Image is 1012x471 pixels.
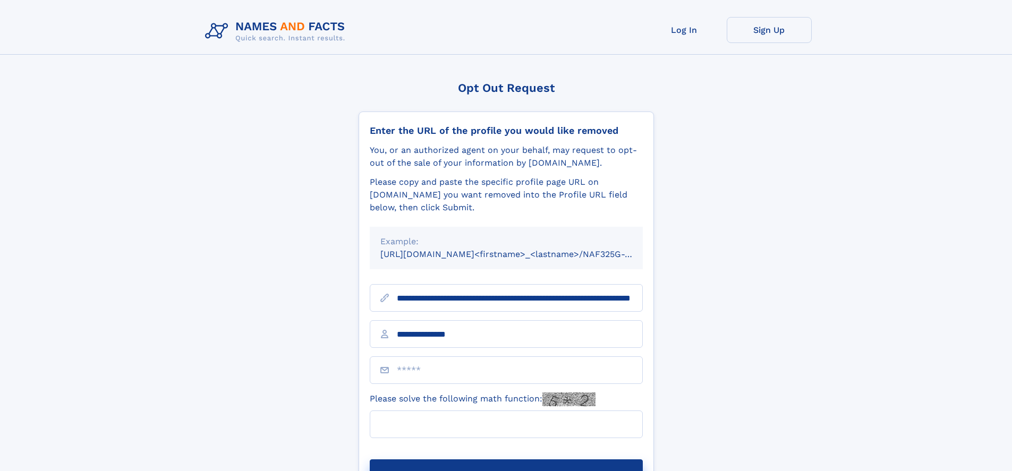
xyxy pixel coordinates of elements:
div: Enter the URL of the profile you would like removed [370,125,643,136]
label: Please solve the following math function: [370,392,596,406]
a: Log In [642,17,727,43]
div: Example: [380,235,632,248]
a: Sign Up [727,17,812,43]
div: Opt Out Request [359,81,654,95]
div: You, or an authorized agent on your behalf, may request to opt-out of the sale of your informatio... [370,144,643,169]
img: Logo Names and Facts [201,17,354,46]
small: [URL][DOMAIN_NAME]<firstname>_<lastname>/NAF325G-xxxxxxxx [380,249,663,259]
div: Please copy and paste the specific profile page URL on [DOMAIN_NAME] you want removed into the Pr... [370,176,643,214]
